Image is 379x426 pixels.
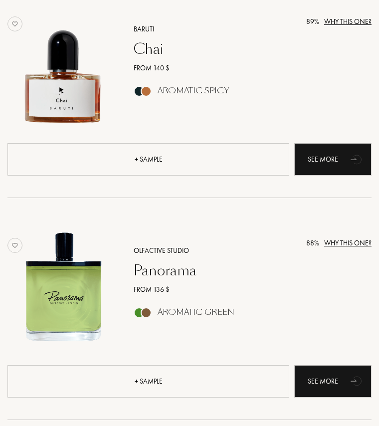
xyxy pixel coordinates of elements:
div: Why this one? [324,16,372,27]
div: animation [347,149,367,169]
div: + sample [7,365,289,398]
a: Panorama [126,262,379,279]
a: From 140 $ [126,63,379,73]
img: no_like_p.png [7,16,22,31]
a: From 136 $ [126,284,379,295]
div: 88 % [306,238,319,248]
a: Olfactive Studio [126,245,379,256]
div: + sample [7,143,289,176]
div: Why this one? [324,238,372,248]
a: Chai [126,41,379,58]
img: no_like_p.png [7,238,22,253]
a: Aromatic Spicy [126,89,379,99]
div: See more [294,143,372,176]
div: Aromatic Green [158,307,234,318]
a: Aromatic Green [126,310,379,321]
a: Baruti [126,24,379,34]
div: See more [294,365,372,398]
div: Aromatic Spicy [158,86,229,97]
div: 89 % [306,16,319,27]
div: animation [347,371,367,391]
